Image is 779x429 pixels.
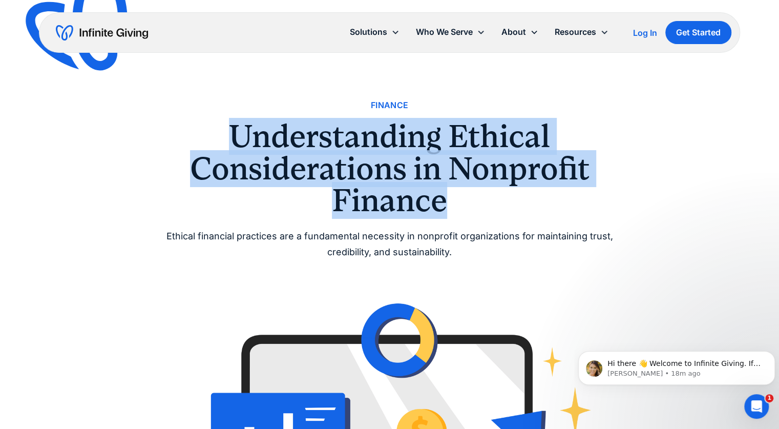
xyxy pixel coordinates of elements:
a: Log In [633,27,657,39]
div: Who We Serve [416,25,473,39]
iframe: Intercom notifications message [574,330,779,401]
iframe: Intercom live chat [744,394,769,419]
div: Ethical financial practices are a fundamental necessity in nonprofit organizations for maintainin... [144,229,636,260]
a: Finance [371,98,409,112]
div: About [501,25,526,39]
a: home [56,25,148,41]
div: Resources [546,21,617,43]
div: Solutions [342,21,408,43]
div: Who We Serve [408,21,493,43]
div: About [493,21,546,43]
a: Get Started [665,21,731,44]
div: Resources [555,25,596,39]
div: Solutions [350,25,387,39]
span: 1 [765,394,773,402]
h1: Understanding Ethical Considerations in Nonprofit Finance [144,120,636,216]
div: Log In [633,29,657,37]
